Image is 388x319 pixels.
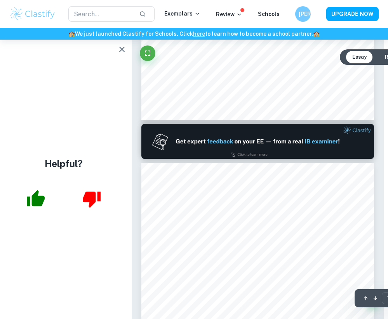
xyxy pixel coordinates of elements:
button: UPGRADE NOW [326,7,379,21]
a: here [193,31,205,37]
h6: We just launched Clastify for Schools. Click to learn how to become a school partner. [2,30,386,38]
button: [PERSON_NAME] [295,6,311,22]
a: Schools [258,11,280,17]
h4: Helpful? [45,157,83,171]
button: Fullscreen [140,45,155,61]
span: 🏫 [68,31,75,37]
input: Search... [68,6,133,22]
h6: [PERSON_NAME] [299,10,308,18]
p: Review [216,10,242,19]
img: Clastify logo [9,6,56,22]
span: 🏫 [313,31,320,37]
img: Ad [141,124,374,159]
p: Exemplars [164,9,200,18]
button: Essay [346,51,373,63]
